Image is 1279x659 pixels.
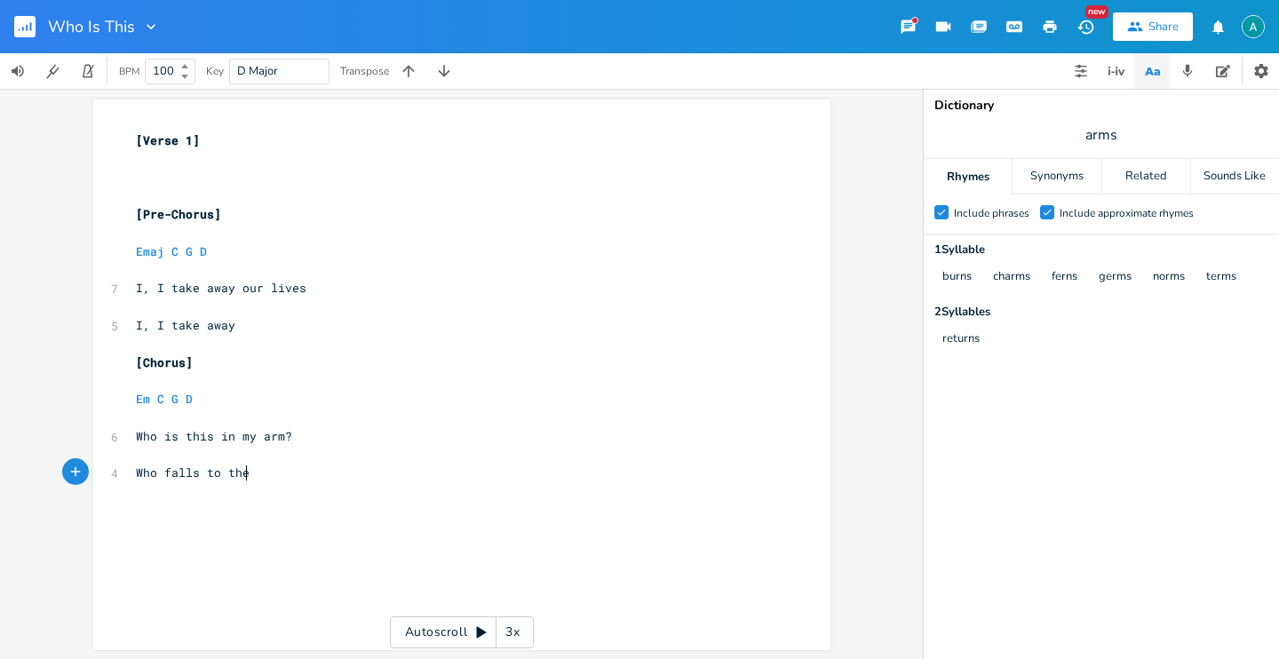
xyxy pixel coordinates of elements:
[1113,12,1193,41] button: Share
[237,63,278,79] span: D Major
[1099,270,1132,285] button: germs
[934,306,1268,318] div: 2 Syllable s
[186,243,193,259] span: G
[200,243,207,259] span: D
[136,243,164,259] span: Emaj
[954,208,1029,218] div: Include phrases
[1148,19,1179,35] div: Share
[934,99,1268,112] div: Dictionary
[390,616,534,648] div: Autoscroll
[136,464,250,480] span: Who falls to the
[1068,11,1103,43] button: New
[1102,159,1190,195] div: Related
[1085,5,1108,19] div: New
[136,354,193,370] span: [Chorus]
[1052,270,1077,285] button: ferns
[136,280,306,296] span: I, I take away our lives
[942,270,972,285] button: burns
[136,428,292,444] span: Who is this in my arm?
[1085,125,1117,146] span: arms
[497,616,528,648] div: 3x
[186,391,193,407] span: D
[48,19,135,35] span: Who Is This
[934,244,1268,256] div: 1 Syllable
[136,206,221,222] span: [Pre-Chorus]
[340,66,389,76] div: Transpose
[119,67,139,76] div: BPM
[1191,159,1279,195] div: Sounds Like
[136,317,235,333] span: I, I take away
[924,159,1012,195] div: Rhymes
[1153,270,1185,285] button: norms
[171,243,179,259] span: C
[1242,15,1265,38] img: Alex
[157,391,164,407] span: C
[206,66,224,76] div: Key
[136,391,150,407] span: Em
[171,391,179,407] span: G
[1206,270,1236,285] button: terms
[993,270,1030,285] button: charms
[1013,159,1100,195] div: Synonyms
[942,332,980,347] button: returns
[1060,208,1194,218] div: Include approximate rhymes
[136,132,200,148] span: [Verse 1]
